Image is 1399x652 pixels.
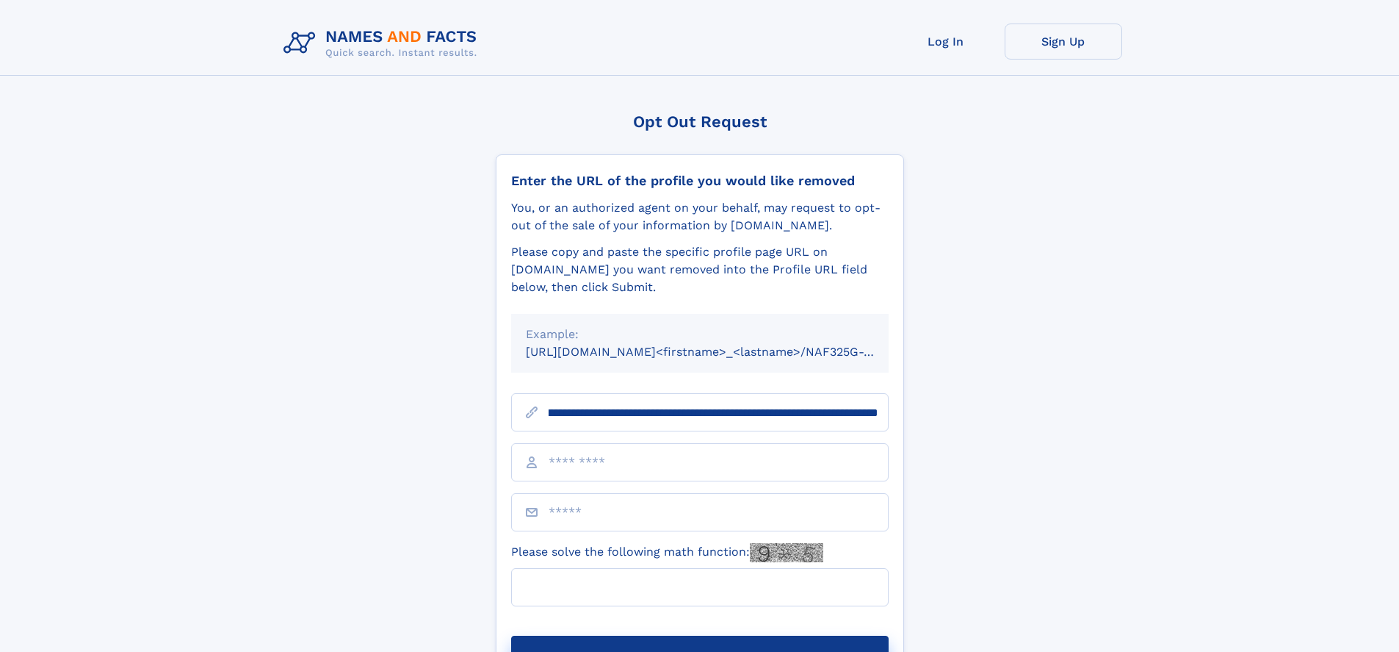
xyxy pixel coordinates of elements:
[887,24,1005,60] a: Log In
[278,24,489,63] img: Logo Names and Facts
[496,112,904,131] div: Opt Out Request
[511,243,889,296] div: Please copy and paste the specific profile page URL on [DOMAIN_NAME] you want removed into the Pr...
[1005,24,1122,60] a: Sign Up
[511,173,889,189] div: Enter the URL of the profile you would like removed
[526,345,917,359] small: [URL][DOMAIN_NAME]<firstname>_<lastname>/NAF325G-xxxxxxxx
[526,326,874,343] div: Example:
[511,543,823,562] label: Please solve the following math function:
[511,199,889,234] div: You, or an authorized agent on your behalf, may request to opt-out of the sale of your informatio...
